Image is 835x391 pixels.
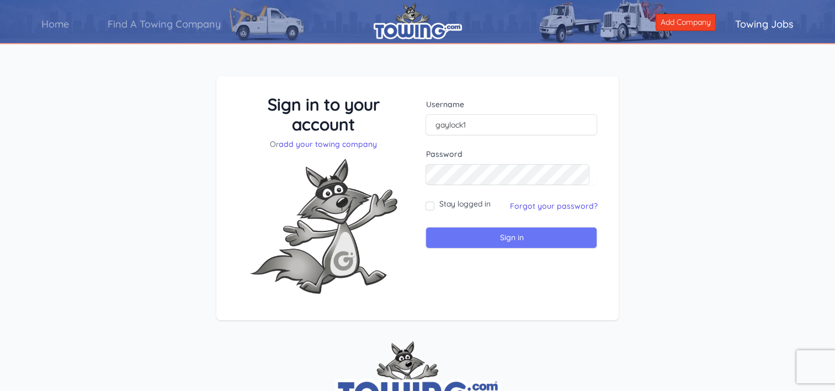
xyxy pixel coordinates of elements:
img: Fox-Excited.png [241,150,406,303]
a: Home [22,8,88,40]
h3: Sign in to your account [238,94,409,134]
a: add your towing company [279,139,377,149]
label: Password [426,149,597,160]
label: Username [426,99,597,110]
a: Add Company [656,14,716,31]
img: logo.png [374,3,462,39]
input: Sign in [426,227,597,249]
p: Or [238,139,409,150]
label: Stay logged in [439,198,490,209]
a: Find A Towing Company [88,8,240,40]
a: Forgot your password? [509,201,597,211]
a: Towing Jobs [716,8,813,40]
